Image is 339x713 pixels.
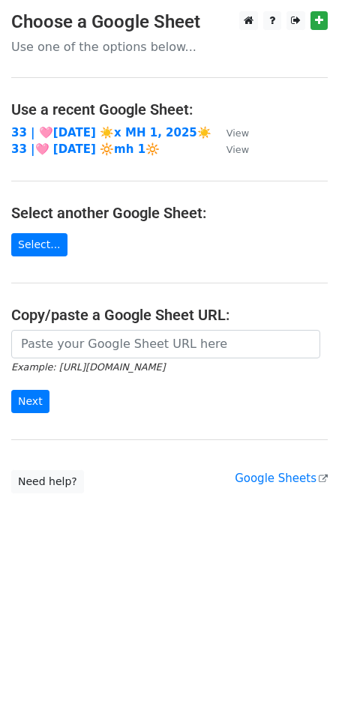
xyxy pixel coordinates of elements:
a: Select... [11,233,67,256]
a: 33 |🩷 [DATE] 🔆mh 1🔆 [11,142,160,156]
input: Next [11,390,49,413]
a: 33 | 🩷[DATE] ☀️x MH 1, 2025☀️ [11,126,211,139]
small: Example: [URL][DOMAIN_NAME] [11,361,165,373]
a: Google Sheets [235,472,328,485]
h3: Choose a Google Sheet [11,11,328,33]
small: View [226,144,249,155]
h4: Copy/paste a Google Sheet URL: [11,306,328,324]
p: Use one of the options below... [11,39,328,55]
a: Need help? [11,470,84,493]
h4: Use a recent Google Sheet: [11,100,328,118]
input: Paste your Google Sheet URL here [11,330,320,358]
a: View [211,142,249,156]
small: View [226,127,249,139]
a: View [211,126,249,139]
h4: Select another Google Sheet: [11,204,328,222]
